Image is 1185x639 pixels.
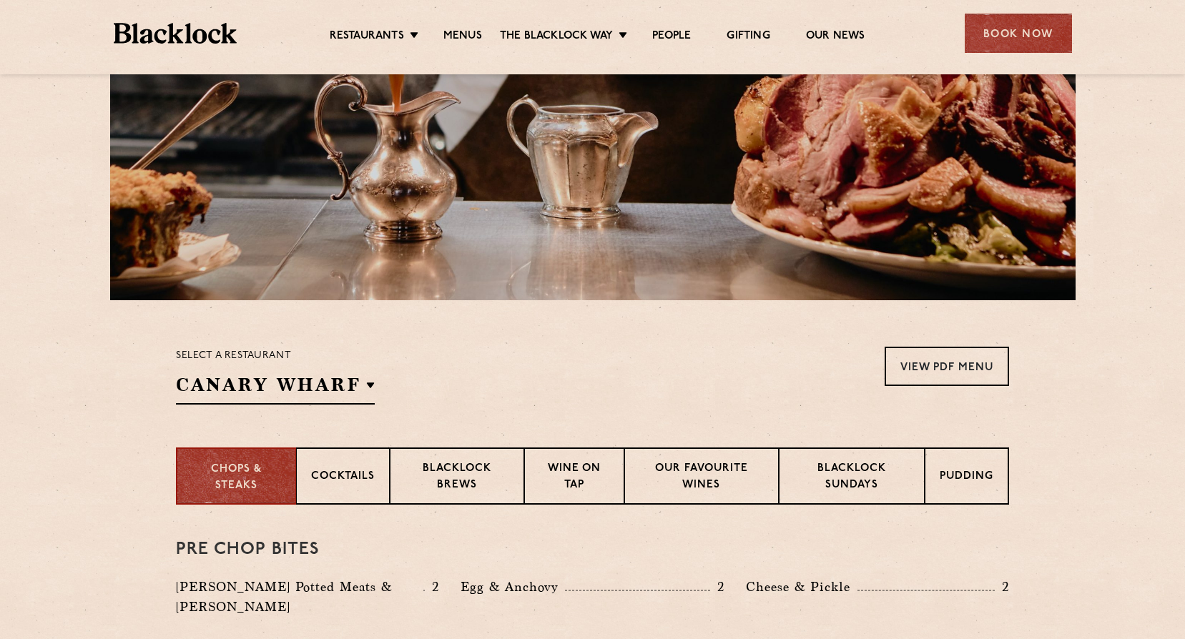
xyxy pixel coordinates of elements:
[425,578,439,596] p: 2
[965,14,1072,53] div: Book Now
[311,469,375,487] p: Cocktails
[639,461,763,495] p: Our favourite wines
[885,347,1009,386] a: View PDF Menu
[500,29,613,45] a: The Blacklock Way
[330,29,404,45] a: Restaurants
[461,577,565,597] p: Egg & Anchovy
[806,29,865,45] a: Our News
[710,578,724,596] p: 2
[727,29,769,45] a: Gifting
[443,29,482,45] a: Menus
[652,29,691,45] a: People
[405,461,509,495] p: Blacklock Brews
[539,461,609,495] p: Wine on Tap
[114,23,237,44] img: BL_Textured_Logo-footer-cropped.svg
[794,461,910,495] p: Blacklock Sundays
[192,462,281,494] p: Chops & Steaks
[176,540,1009,559] h3: Pre Chop Bites
[940,469,993,487] p: Pudding
[995,578,1009,596] p: 2
[176,372,375,405] h2: Canary Wharf
[746,577,857,597] p: Cheese & Pickle
[176,577,423,617] p: [PERSON_NAME] Potted Meats & [PERSON_NAME]
[176,347,375,365] p: Select a restaurant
